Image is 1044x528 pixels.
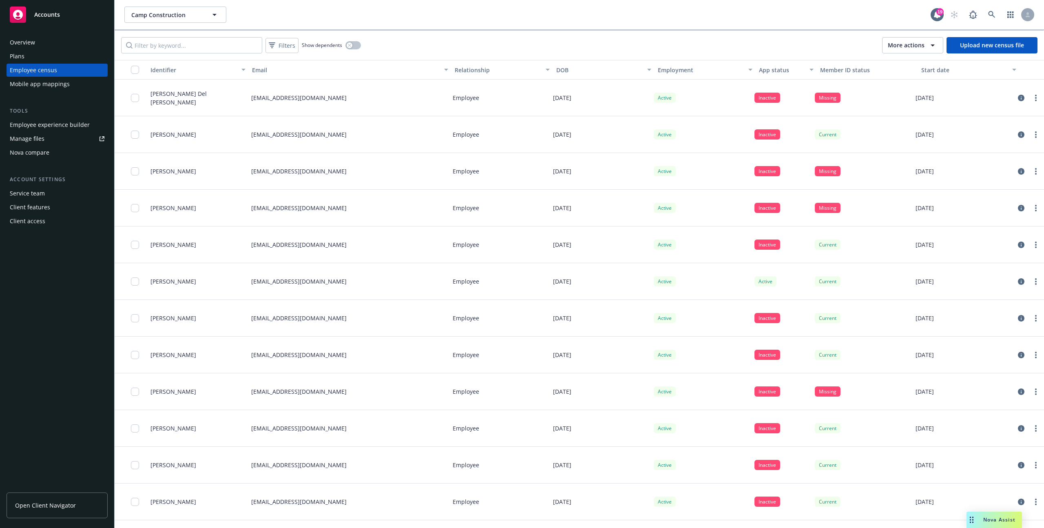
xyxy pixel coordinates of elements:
a: more [1031,203,1041,213]
span: Filters [267,40,297,51]
input: Toggle Row Selected [131,277,139,286]
p: Employee [453,93,479,102]
p: [DATE] [553,314,571,322]
p: [EMAIL_ADDRESS][DOMAIN_NAME] [251,461,347,469]
a: circleInformation [1016,497,1026,507]
div: Missing [815,93,841,103]
span: Open Client Navigator [15,501,76,510]
div: Inactive [754,166,780,176]
input: Toggle Row Selected [131,167,139,175]
div: Client features [10,201,50,214]
div: Active [654,313,676,323]
a: Report a Bug [965,7,981,23]
div: Employment [658,66,744,74]
span: [PERSON_NAME] [150,497,196,506]
p: [DATE] [553,240,571,249]
div: Active [754,276,776,286]
span: Camp Construction [131,11,202,19]
input: Toggle Row Selected [131,314,139,322]
div: App status [759,66,804,74]
p: [DATE] [553,351,571,359]
a: circleInformation [1016,130,1026,140]
p: Employee [453,240,479,249]
p: [EMAIL_ADDRESS][DOMAIN_NAME] [251,497,347,506]
p: Employee [453,424,479,433]
div: Active [654,203,676,213]
p: [DATE] [916,240,934,249]
div: Current [815,423,841,433]
div: Tools [7,107,108,115]
a: circleInformation [1016,387,1026,397]
div: Relationship [455,66,541,74]
p: [DATE] [916,130,934,139]
a: Start snowing [946,7,962,23]
input: Toggle Row Selected [131,241,139,249]
p: Employee [453,277,479,286]
div: Inactive [754,423,780,433]
span: [PERSON_NAME] [150,277,196,286]
a: Upload new census file [947,37,1037,53]
div: Employee experience builder [10,118,90,131]
p: [EMAIL_ADDRESS][DOMAIN_NAME] [251,93,347,102]
p: [EMAIL_ADDRESS][DOMAIN_NAME] [251,130,347,139]
p: [DATE] [916,204,934,212]
a: circleInformation [1016,93,1026,103]
a: Overview [7,36,108,49]
button: More actions [882,37,943,53]
p: Employee [453,167,479,175]
a: more [1031,424,1041,433]
div: Plans [10,50,24,63]
a: more [1031,93,1041,103]
div: Start date [921,66,1007,74]
p: Employee [453,314,479,322]
button: Member ID status [817,60,918,80]
div: Active [654,93,676,103]
a: Employee census [7,64,108,77]
a: Plans [7,50,108,63]
button: Nova Assist [967,512,1022,528]
a: Employee experience builder [7,118,108,131]
div: Overview [10,36,35,49]
p: [EMAIL_ADDRESS][DOMAIN_NAME] [251,240,347,249]
p: [DATE] [916,497,934,506]
p: Employee [453,204,479,212]
button: Start date [918,60,1020,80]
span: [PERSON_NAME] [150,314,196,322]
div: Inactive [754,93,780,103]
div: Current [815,313,841,323]
p: [DATE] [916,93,934,102]
div: Active [654,460,676,470]
button: Relationship [451,60,553,80]
div: Missing [815,203,841,213]
a: more [1031,166,1041,176]
input: Toggle Row Selected [131,388,139,396]
span: [PERSON_NAME] [150,387,196,396]
p: Employee [453,351,479,359]
p: [EMAIL_ADDRESS][DOMAIN_NAME] [251,167,347,175]
div: Active [654,166,676,176]
a: circleInformation [1016,350,1026,360]
button: Identifier [147,60,249,80]
p: Employee [453,497,479,506]
p: [DATE] [553,167,571,175]
div: 19 [936,8,944,16]
span: Accounts [34,11,60,18]
input: Toggle Row Selected [131,131,139,139]
div: Inactive [754,240,780,250]
p: [EMAIL_ADDRESS][DOMAIN_NAME] [251,387,347,396]
a: Service team [7,187,108,200]
p: [EMAIL_ADDRESS][DOMAIN_NAME] [251,204,347,212]
div: Inactive [754,497,780,507]
div: Inactive [754,350,780,360]
input: Toggle Row Selected [131,94,139,102]
span: [PERSON_NAME] [150,167,196,175]
span: [PERSON_NAME] [150,240,196,249]
p: [DATE] [916,424,934,433]
p: Employee [453,130,479,139]
span: [PERSON_NAME] [150,130,196,139]
div: Manage files [10,132,44,145]
div: Service team [10,187,45,200]
div: Missing [815,386,841,397]
p: [EMAIL_ADDRESS][DOMAIN_NAME] [251,424,347,433]
span: [PERSON_NAME] [150,424,196,433]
